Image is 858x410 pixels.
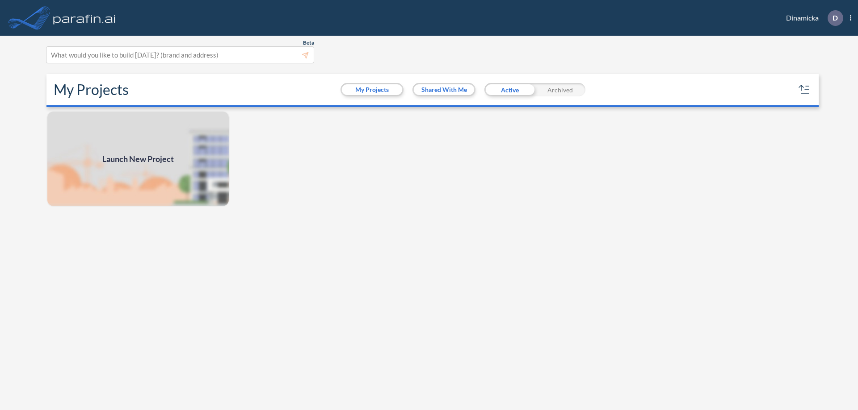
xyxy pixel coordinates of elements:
[773,10,851,26] div: Dinamicka
[535,83,585,96] div: Archived
[102,153,174,165] span: Launch New Project
[797,83,812,97] button: sort
[833,14,838,22] p: D
[46,111,230,207] img: add
[303,39,314,46] span: Beta
[46,111,230,207] a: Launch New Project
[484,83,535,96] div: Active
[54,81,129,98] h2: My Projects
[342,84,402,95] button: My Projects
[51,9,118,27] img: logo
[414,84,474,95] button: Shared With Me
